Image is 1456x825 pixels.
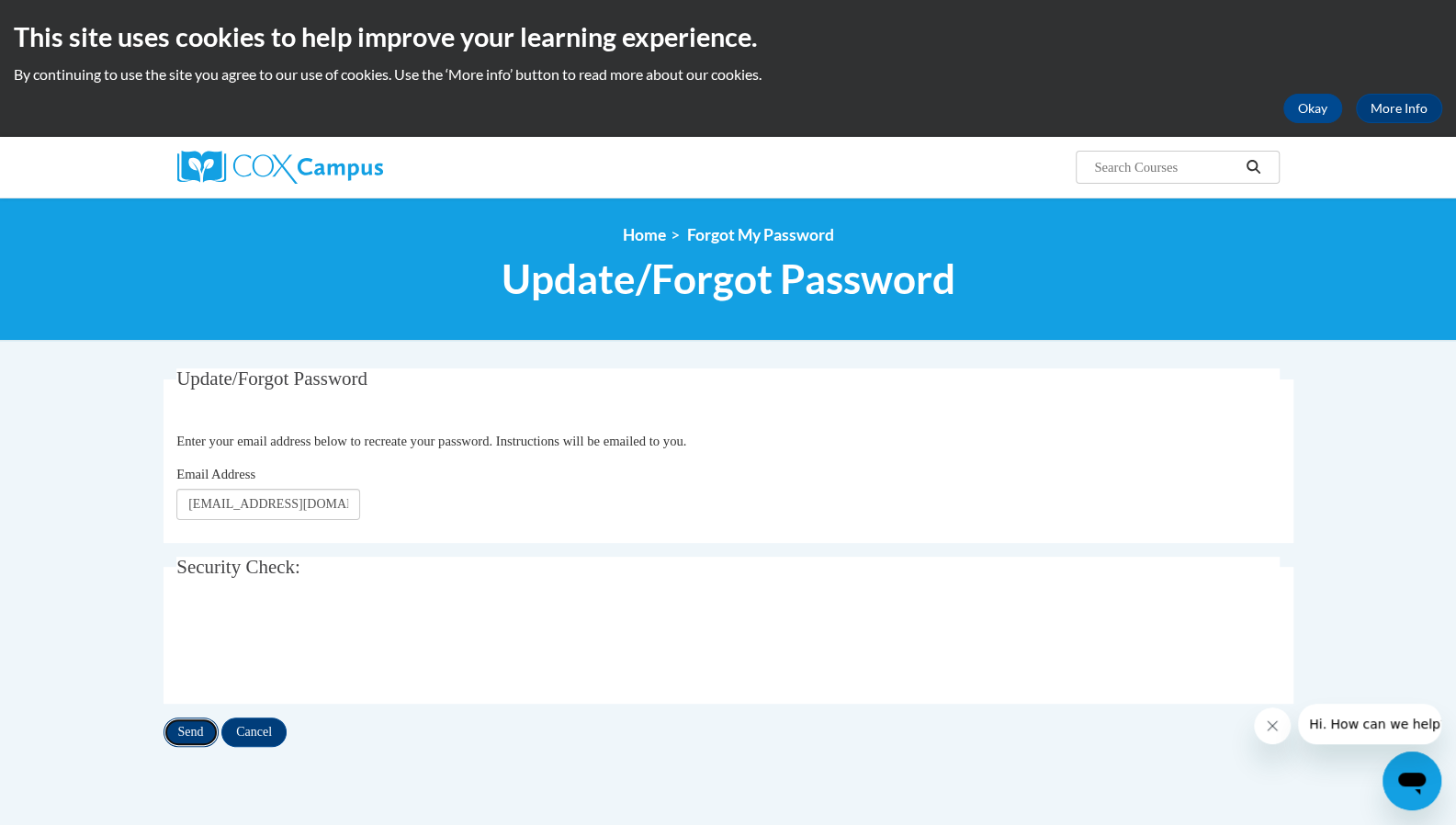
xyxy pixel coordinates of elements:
[11,13,149,28] span: Hi. How can we help?
[176,467,255,481] span: Email Address
[14,64,1442,85] p: By continuing to use the site you agree to our use of cookies. Use the ‘More info’ button to read...
[1254,707,1291,744] iframe: Close message
[176,489,360,520] input: Email
[1356,94,1442,123] a: More Info
[176,434,686,448] span: Enter your email address below to recreate your password. Instructions will be emailed to you.
[502,254,955,303] span: Update/Forgot Password
[176,609,456,681] iframe: reCAPTCHA
[1239,156,1267,178] button: Search
[176,556,300,578] span: Security Check:
[14,18,1442,55] h2: This site uses cookies to help improve your learning experience.
[176,367,367,390] span: Update/Forgot Password
[623,225,666,244] a: Home
[1092,156,1239,178] input: Search Courses
[1383,752,1441,810] iframe: Button to launch messaging window
[1298,704,1441,744] iframe: Message from company
[687,225,834,244] span: Forgot My Password
[177,151,383,184] img: Cox Campus
[1283,94,1342,123] button: Okay
[221,718,287,747] input: Cancel
[177,151,526,184] a: Cox Campus
[164,718,219,747] input: Send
